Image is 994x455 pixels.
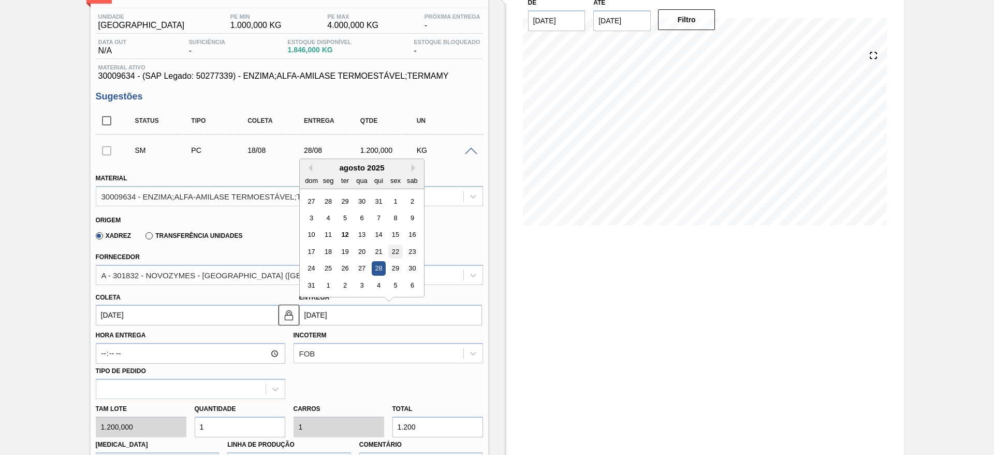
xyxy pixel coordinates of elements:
[96,367,146,375] label: Tipo de pedido
[412,164,419,172] button: Next Month
[327,21,378,30] span: 4.000,000 KG
[321,245,335,259] div: Choose segunda-feira, 18 de agosto de 2025
[355,194,369,208] div: Choose quarta-feira, 30 de julho de 2025
[338,262,352,276] div: Choose terça-feira, 26 de agosto de 2025
[96,217,121,224] label: Origem
[227,441,295,448] label: Linha de Produção
[188,146,251,154] div: Pedido de Compra
[304,262,318,276] div: Choose domingo, 24 de agosto de 2025
[98,72,480,81] span: 30009634 - (SAP Legado: 50277339) - ENZIMA;ALFA-AMILASE TERMOESTÁVEL;TERMAMY
[371,245,385,259] div: Choose quinta-feira, 21 de agosto de 2025
[425,13,480,20] span: Próxima Entrega
[528,10,586,31] input: dd/mm/yyyy
[98,64,480,70] span: Material ativo
[299,294,330,301] label: Entrega
[230,21,282,30] span: 1.000,000 KG
[294,405,320,413] label: Carros
[96,305,279,325] input: dd/mm/yyyy
[338,278,352,292] div: Choose terça-feira, 2 de setembro de 2025
[321,194,335,208] div: Choose segunda-feira, 28 de julho de 2025
[98,13,185,20] span: Unidade
[96,232,131,239] label: Xadrez
[358,117,420,124] div: Qtde
[414,117,477,124] div: UN
[371,211,385,225] div: Choose quinta-feira, 7 de agosto de 2025
[371,278,385,292] div: Choose quinta-feira, 4 de setembro de 2025
[405,245,419,259] div: Choose sábado, 23 de agosto de 2025
[338,245,352,259] div: Choose terça-feira, 19 de agosto de 2025
[411,39,483,55] div: -
[96,253,140,261] label: Fornecedor
[388,245,402,259] div: Choose sexta-feira, 22 de agosto de 2025
[327,13,378,20] span: PE MAX
[405,211,419,225] div: Choose sábado, 9 de agosto de 2025
[288,39,352,45] span: Estoque Disponível
[188,117,251,124] div: Tipo
[371,228,385,242] div: Choose quinta-feira, 14 de agosto de 2025
[355,174,369,188] div: qua
[405,262,419,276] div: Choose sábado, 30 de agosto de 2025
[98,39,127,45] span: Data out
[305,164,312,172] button: Previous Month
[658,9,715,30] button: Filtro
[299,305,482,325] input: dd/mm/yyyy
[299,349,315,358] div: FOB
[371,194,385,208] div: Choose quinta-feira, 31 de julho de 2025
[304,194,318,208] div: Choose domingo, 27 de julho de 2025
[338,174,352,188] div: ter
[96,39,129,55] div: N/A
[405,174,419,188] div: sab
[245,146,308,154] div: 18/08/2025
[388,174,402,188] div: sex
[133,117,195,124] div: Status
[96,175,127,182] label: Material
[422,13,483,30] div: -
[304,228,318,242] div: Choose domingo, 10 de agosto de 2025
[304,245,318,259] div: Choose domingo, 17 de agosto de 2025
[388,278,402,292] div: Choose sexta-feira, 5 de setembro de 2025
[371,174,385,188] div: qui
[355,211,369,225] div: Choose quarta-feira, 6 de agosto de 2025
[414,39,480,45] span: Estoque Bloqueado
[355,262,369,276] div: Choose quarta-feira, 27 de agosto de 2025
[355,245,369,259] div: Choose quarta-feira, 20 de agosto de 2025
[96,328,285,343] label: Hora Entrega
[195,405,236,413] label: Quantidade
[321,211,335,225] div: Choose segunda-feira, 4 de agosto de 2025
[101,271,372,279] div: A - 301832 - NOVOZYMES - [GEOGRAPHIC_DATA] ([GEOGRAPHIC_DATA])
[301,117,364,124] div: Entrega
[98,21,185,30] span: [GEOGRAPHIC_DATA]
[230,13,282,20] span: PE MIN
[145,232,242,239] label: Transferência Unidades
[388,262,402,276] div: Choose sexta-feira, 29 de agosto de 2025
[283,309,295,321] img: locked
[355,278,369,292] div: Choose quarta-feira, 3 de setembro de 2025
[338,211,352,225] div: Choose terça-feira, 5 de agosto de 2025
[301,146,364,154] div: 28/08/2025
[321,228,335,242] div: Choose segunda-feira, 11 de agosto de 2025
[388,211,402,225] div: Choose sexta-feira, 8 de agosto de 2025
[304,174,318,188] div: dom
[186,39,228,55] div: -
[414,146,477,154] div: KG
[405,194,419,208] div: Choose sábado, 2 de agosto de 2025
[388,194,402,208] div: Choose sexta-feira, 1 de agosto de 2025
[388,228,402,242] div: Choose sexta-feira, 15 de agosto de 2025
[300,163,424,172] div: agosto 2025
[593,10,651,31] input: dd/mm/yyyy
[96,402,186,417] label: Tam lote
[279,305,299,325] button: locked
[294,332,327,339] label: Incoterm
[304,211,318,225] div: Choose domingo, 3 de agosto de 2025
[303,193,420,294] div: month 2025-08
[392,405,413,413] label: Total
[96,294,121,301] label: Coleta
[371,262,385,276] div: Choose quinta-feira, 28 de agosto de 2025
[358,146,420,154] div: 1.200,000
[245,117,308,124] div: Coleta
[101,192,335,201] div: 30009634 - ENZIMA;ALFA-AMILASE TERMOESTÁVEL;TERMAMY
[405,278,419,292] div: Choose sábado, 6 de setembro de 2025
[355,228,369,242] div: Choose quarta-feira, 13 de agosto de 2025
[96,91,483,102] h3: Sugestões
[133,146,195,154] div: Sugestão Manual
